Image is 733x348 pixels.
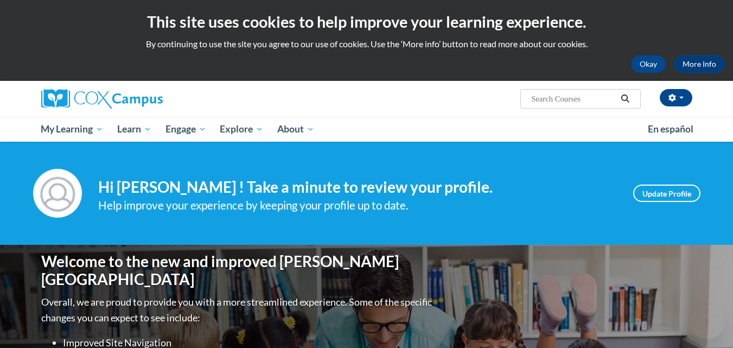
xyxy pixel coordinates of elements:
[674,55,725,73] a: More Info
[41,123,103,136] span: My Learning
[660,89,692,106] button: Account Settings
[277,123,314,136] span: About
[117,123,151,136] span: Learn
[213,117,270,142] a: Explore
[165,123,206,136] span: Engage
[41,89,163,109] img: Cox Campus
[25,117,709,142] div: Main menu
[631,55,666,73] button: Okay
[110,117,158,142] a: Learn
[617,92,633,105] button: Search
[641,118,700,141] a: En español
[8,11,725,33] h2: This site uses cookies to help improve your learning experience.
[41,252,435,289] h1: Welcome to the new and improved [PERSON_NAME][GEOGRAPHIC_DATA]
[270,117,321,142] a: About
[530,92,617,105] input: Search Courses
[158,117,213,142] a: Engage
[33,169,82,218] img: Profile Image
[648,123,693,135] span: En español
[220,123,263,136] span: Explore
[8,38,725,50] p: By continuing to use the site you agree to our use of cookies. Use the ‘More info’ button to read...
[34,117,111,142] a: My Learning
[98,178,617,197] h4: Hi [PERSON_NAME] ! Take a minute to review your profile.
[41,89,247,109] a: Cox Campus
[98,197,617,214] div: Help improve your experience by keeping your profile up to date.
[633,185,700,202] a: Update Profile
[41,294,435,326] p: Overall, we are proud to provide you with a more streamlined experience. Some of the specific cha...
[690,305,724,339] iframe: Button to launch messaging window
